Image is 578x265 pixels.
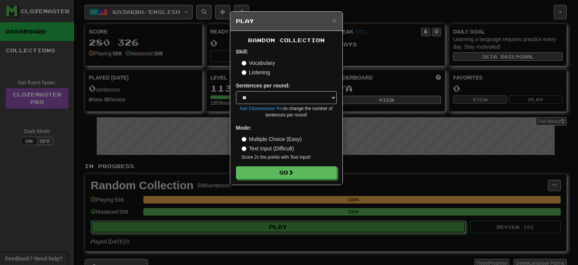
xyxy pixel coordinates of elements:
label: Multiple Choice (Easy) [242,135,302,143]
input: Multiple Choice (Easy) [242,137,246,142]
small: Score 2x the points with Text Input ! [242,154,337,161]
small: to change the number of sentences per round! [236,106,337,118]
input: Listening [242,70,246,75]
strong: Skill: [236,49,248,55]
label: Vocabulary [242,59,275,67]
label: Listening [242,69,270,76]
input: Vocabulary [242,61,246,66]
a: Get Clozemaster Pro [240,106,284,111]
h5: Play [236,17,337,25]
button: Go [236,166,337,179]
span: × [332,16,336,25]
span: Random Collection [248,37,325,43]
input: Text Input (Difficult) [242,146,246,151]
label: Sentences per round: [236,82,290,89]
strong: Mode: [236,125,251,131]
label: Text Input (Difficult) [242,145,294,152]
button: Close [332,17,336,25]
